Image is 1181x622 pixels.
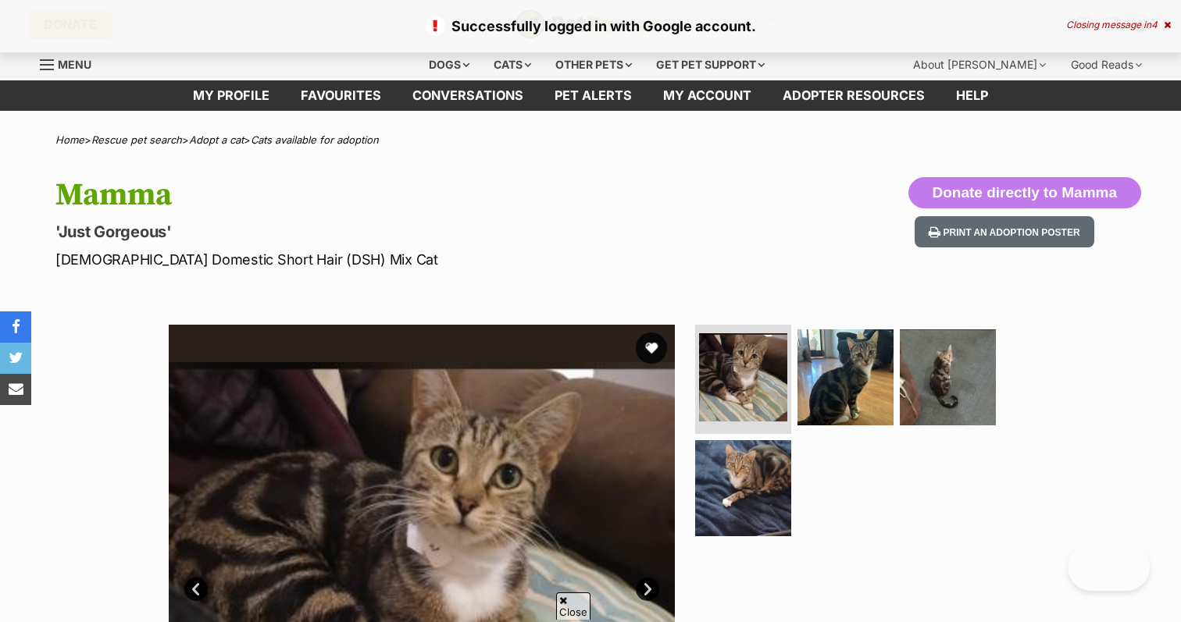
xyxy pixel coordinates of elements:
a: Help [940,80,1004,111]
a: Menu [40,49,102,77]
a: conversations [397,80,539,111]
span: Close [556,592,590,620]
div: Other pets [544,49,643,80]
img: Photo of Mamma [797,329,894,425]
a: Rescue pet search [91,133,182,146]
img: Photo of Mamma [695,440,791,536]
p: 'Just Gorgeous' [55,221,716,243]
a: Home [55,133,84,146]
a: Pet alerts [539,80,648,111]
a: Favourites [285,80,397,111]
div: Good Reads [1060,49,1153,80]
div: About [PERSON_NAME] [902,49,1057,80]
a: Next [636,578,659,601]
div: Closing message in [1066,20,1171,30]
a: My profile [177,80,285,111]
p: [DEMOGRAPHIC_DATA] Domestic Short Hair (DSH) Mix Cat [55,249,716,270]
span: 4 [1151,19,1158,30]
button: favourite [636,332,667,364]
a: My account [648,80,767,111]
div: Dogs [418,49,480,80]
div: Cats [483,49,542,80]
a: Cats available for adoption [251,133,379,146]
h1: Mamma [55,177,716,213]
button: Donate directly to Mamma [908,177,1142,208]
div: Get pet support [645,49,776,80]
span: Menu [58,58,91,71]
img: Photo of Mamma [699,333,787,421]
a: Adopt a cat [189,133,244,146]
a: Adopter resources [767,80,940,111]
iframe: Help Scout Beacon - Open [1068,544,1150,591]
a: Prev [184,578,208,601]
div: > > > [16,134,1165,146]
img: Photo of Mamma [900,329,996,425]
button: Print an adoption poster [915,216,1094,248]
p: Successfully logged in with Google account. [16,16,1165,37]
